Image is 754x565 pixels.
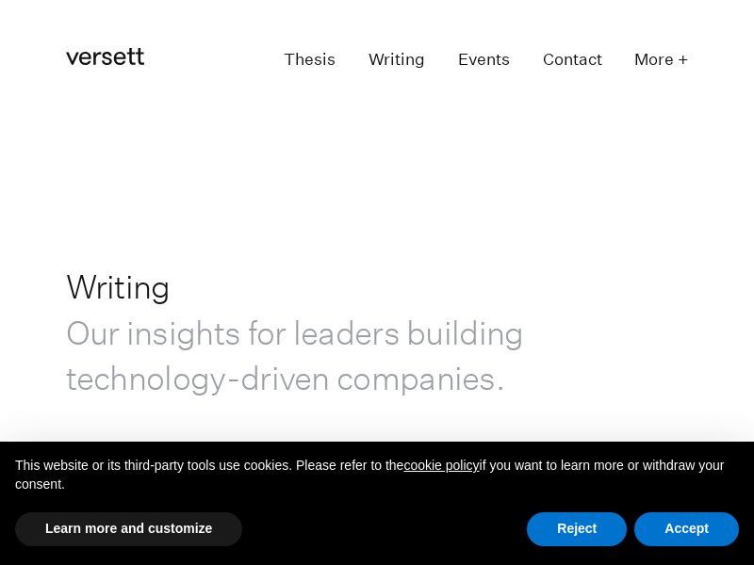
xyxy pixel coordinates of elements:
button: Accept [634,512,739,546]
a: Thesis [284,44,336,75]
a: Events [458,44,510,75]
button: Reject [527,512,627,546]
a: Writing [369,44,425,75]
a: Contact [543,44,602,75]
h1: Writing [66,264,591,401]
a: cookie policy [403,458,479,473]
button: Learn more and customize [15,512,242,546]
span: Our insights for leaders building technology-driven companies. [66,313,524,397]
button: More + [634,44,688,75]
